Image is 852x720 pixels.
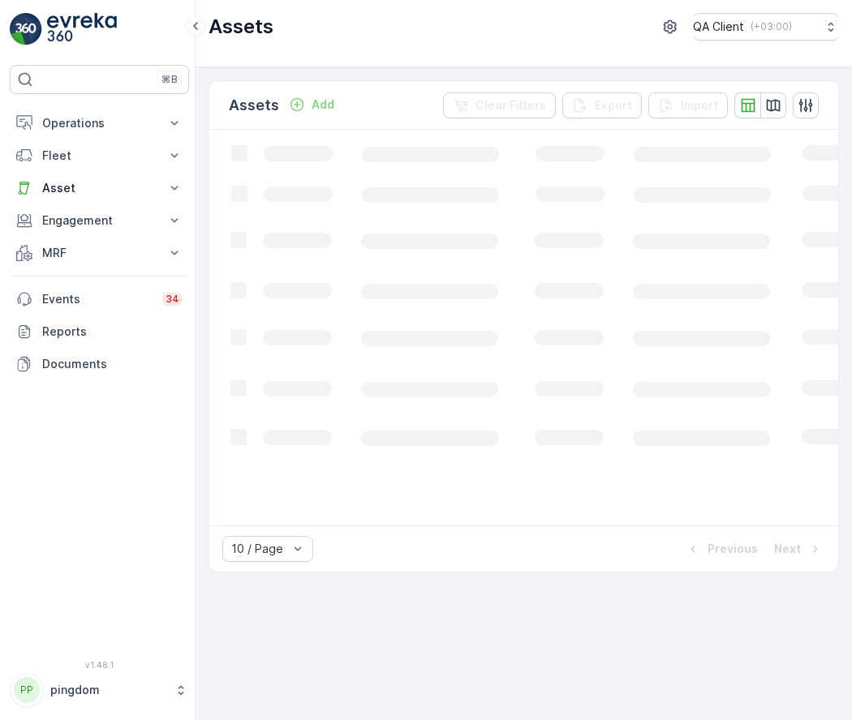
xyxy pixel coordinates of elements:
[47,13,117,45] img: logo_light-DOdMpM7g.png
[42,291,153,307] p: Events
[42,180,157,196] p: Asset
[42,324,183,340] p: Reports
[10,315,189,348] a: Reports
[683,539,759,559] button: Previous
[312,96,334,113] p: Add
[42,245,157,261] p: MRF
[42,115,157,131] p: Operations
[751,20,792,33] p: ( +03:00 )
[772,539,825,559] button: Next
[443,92,556,118] button: Clear Filters
[42,356,183,372] p: Documents
[708,541,758,557] p: Previous
[166,293,179,306] p: 34
[50,682,166,698] p: pingdom
[681,97,718,114] p: Import
[774,541,801,557] p: Next
[14,677,40,703] div: PP
[42,212,157,229] p: Engagement
[42,148,157,164] p: Fleet
[282,95,341,114] button: Add
[10,13,42,45] img: logo
[161,73,178,86] p: ⌘B
[648,92,728,118] button: Import
[10,172,189,204] button: Asset
[10,107,189,139] button: Operations
[693,19,744,35] p: QA Client
[475,97,546,114] p: Clear Filters
[10,204,189,237] button: Engagement
[10,673,189,707] button: PPpingdom
[693,13,839,41] button: QA Client(+03:00)
[229,94,279,117] p: Assets
[10,237,189,269] button: MRF
[562,92,642,118] button: Export
[10,283,189,315] a: Events34
[10,348,189,380] a: Documents
[10,660,189,670] span: v 1.48.1
[595,97,632,114] p: Export
[209,14,273,40] p: Assets
[10,139,189,172] button: Fleet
